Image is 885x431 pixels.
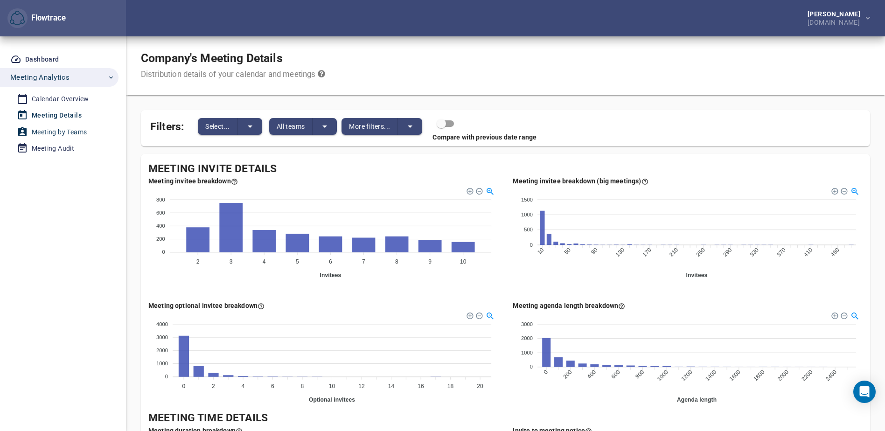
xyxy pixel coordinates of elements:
div: Flowtrace [28,13,66,24]
div: Calendar Overview [32,93,89,105]
div: Zoom In [466,187,473,194]
tspan: 210 [668,247,679,258]
tspan: 0 [182,383,186,389]
tspan: 2200 [800,368,814,382]
tspan: 1200 [680,368,693,382]
tspan: 1000 [156,361,168,366]
tspan: 1000 [521,350,533,355]
tspan: 2 [212,383,215,389]
tspan: 450 [829,247,840,258]
tspan: 8 [301,383,304,389]
tspan: 1000 [521,212,533,217]
tspan: 410 [802,247,813,258]
div: Zoom In [466,312,473,318]
tspan: 500 [524,227,533,232]
tspan: 10 [460,258,467,265]
span: Meeting Analytics [10,71,70,83]
text: Invitees [320,272,341,278]
tspan: 18 [447,383,454,389]
button: Flowtrace [7,8,28,28]
div: Zoom Out [475,312,482,318]
span: More filters... [349,121,390,132]
div: Zoom Out [840,312,846,318]
tspan: 600 [156,210,165,215]
div: Meeting by Teams [32,126,87,138]
tspan: 20 [477,383,483,389]
div: Here you see how many meetings you have with per optional invitees (up to 20 optional invitees). [148,301,265,310]
div: Here you see how many meetings you organize per number of invitees (for meetings with 500 or less... [513,176,648,186]
div: Selection Zoom [850,311,858,319]
div: Zoom Out [475,187,482,194]
tspan: 800 [634,368,645,380]
div: Flowtrace [7,8,66,28]
div: Here you see how many meetings you organise per number invitees (for meetings with 10 or less inv... [148,176,238,186]
tspan: 4000 [156,321,168,327]
button: Select... [198,118,238,135]
tspan: 9 [428,258,432,265]
tspan: 600 [610,368,621,380]
tspan: 0 [542,368,549,375]
div: Zoom Out [840,187,846,194]
tspan: 16 [418,383,424,389]
tspan: 1000 [655,368,669,382]
div: Meeting Audit [32,143,74,154]
tspan: 1800 [752,368,766,382]
div: split button [198,118,262,135]
tspan: 370 [775,247,787,258]
div: [PERSON_NAME] [808,11,864,17]
tspan: 3000 [156,334,168,340]
div: Here you see how many meetings have certain length of an agenda and up to 2.5k characters. The le... [513,301,626,310]
span: All teams [277,121,305,132]
div: Zoom In [830,187,837,194]
div: Open Intercom Messenger [853,381,876,403]
tspan: 3000 [521,321,533,327]
tspan: 2000 [521,335,533,341]
div: Distribution details of your calendar and meetings [141,69,325,80]
div: Meeting Invite Details [148,161,863,177]
tspan: 7 [362,258,365,265]
div: Selection Zoom [486,187,494,195]
tspan: 6 [271,383,274,389]
tspan: 130 [614,247,625,258]
text: Invitees [686,272,707,278]
tspan: 1500 [521,197,533,202]
tspan: 1400 [704,368,718,382]
tspan: 1600 [728,368,741,382]
tspan: 6 [329,258,332,265]
tspan: 2400 [824,368,837,382]
button: More filters... [341,118,398,135]
div: split button [269,118,337,135]
tspan: 250 [695,247,706,258]
button: [PERSON_NAME][DOMAIN_NAME] [793,8,878,28]
tspan: 10 [536,247,545,256]
div: Meeting Details [32,110,82,121]
text: Optional invitees [309,396,355,403]
div: split button [341,118,422,135]
tspan: 400 [156,223,165,229]
tspan: 4 [242,383,245,389]
tspan: 2000 [776,368,789,382]
tspan: 330 [748,247,760,258]
tspan: 0 [530,242,532,248]
div: [DOMAIN_NAME] [808,17,864,26]
div: Selection Zoom [486,311,494,319]
div: Selection Zoom [850,187,858,195]
tspan: 5 [296,258,299,265]
tspan: 200 [562,368,573,380]
div: Dashboard [25,54,59,65]
tspan: 12 [358,383,365,389]
tspan: 400 [585,368,597,380]
button: All teams [269,118,313,135]
h1: Company's Meeting Details [141,51,325,65]
tspan: 10 [329,383,335,389]
tspan: 2 [196,258,200,265]
tspan: 290 [722,247,733,258]
tspan: 0 [165,374,168,380]
span: Filters: [150,115,184,135]
tspan: 0 [162,250,165,255]
text: Agenda length [676,396,716,403]
tspan: 0 [530,364,532,370]
tspan: 14 [388,383,395,389]
div: Compare with previous date range [141,132,863,142]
